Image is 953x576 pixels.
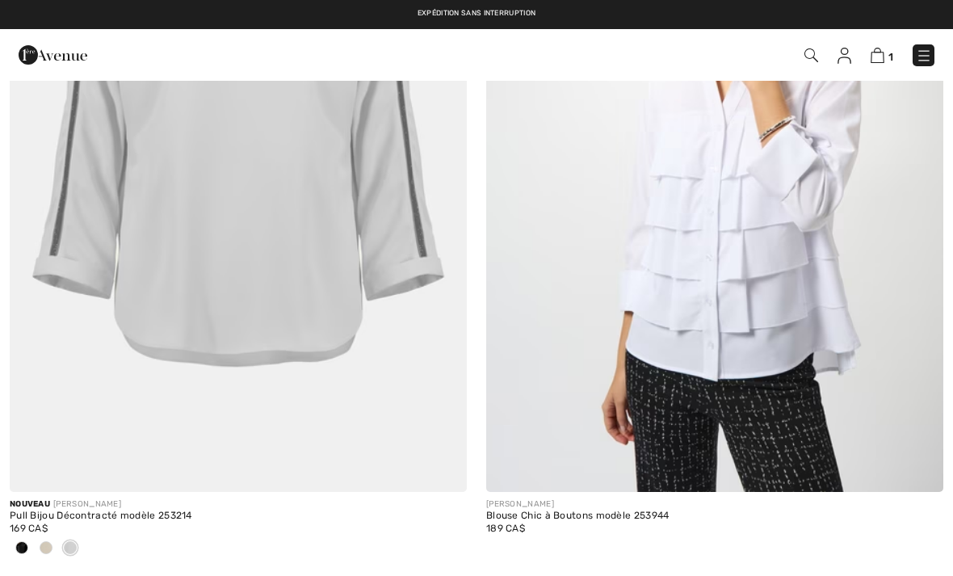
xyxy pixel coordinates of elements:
[486,523,525,534] span: 189 CA$
[10,523,48,534] span: 169 CA$
[10,511,467,522] div: Pull Bijou Décontracté modèle 253214
[871,45,893,65] a: 1
[486,511,943,522] div: Blouse Chic à Boutons modèle 253944
[19,46,87,61] a: 1ère Avenue
[888,51,893,63] span: 1
[19,39,87,71] img: 1ère Avenue
[804,48,818,62] img: Recherche
[10,498,467,511] div: [PERSON_NAME]
[486,498,943,511] div: [PERSON_NAME]
[871,48,884,63] img: Panier d'achat
[58,536,82,562] div: Winter White
[10,536,34,562] div: Black
[10,499,50,509] span: Nouveau
[838,48,851,64] img: Mes infos
[916,48,932,64] img: Menu
[34,536,58,562] div: Moonstone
